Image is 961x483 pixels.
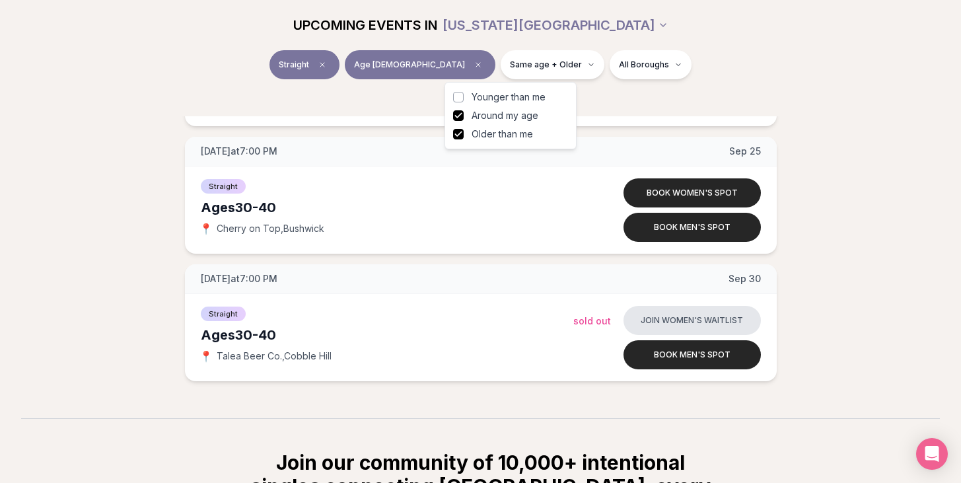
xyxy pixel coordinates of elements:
span: Around my age [472,109,538,122]
span: Age [DEMOGRAPHIC_DATA] [354,59,465,70]
button: Join women's waitlist [623,306,761,335]
div: Ages 30-40 [201,198,573,217]
span: All Boroughs [619,59,669,70]
button: Book women's spot [623,178,761,207]
button: Older than me [453,129,464,139]
button: Age [DEMOGRAPHIC_DATA]Clear age [345,50,495,79]
button: Clear all filters [442,85,519,114]
button: Book men's spot [623,213,761,242]
span: Clear age [470,57,486,73]
span: Older than me [472,128,533,141]
button: StraightClear event type filter [269,50,339,79]
span: Straight [201,179,246,194]
button: Book men's spot [623,340,761,369]
span: Cherry on Top , Bushwick [217,222,324,235]
span: [DATE] at 7:00 PM [201,272,277,285]
span: Straight [201,307,246,321]
span: Straight [279,59,309,70]
button: Same age + Older [501,50,604,79]
div: Ages 30-40 [201,326,573,344]
button: Around my age [453,110,464,121]
span: Younger than me [472,91,546,104]
button: All Boroughs [610,50,692,79]
div: Open Intercom Messenger [916,438,948,470]
span: [DATE] at 7:00 PM [201,145,277,158]
button: Younger than me [453,92,464,102]
span: 📍 [201,223,211,234]
span: 📍 [201,351,211,361]
span: Sold Out [573,315,611,326]
span: Sep 25 [729,145,761,158]
span: Sep 30 [729,272,761,285]
button: [US_STATE][GEOGRAPHIC_DATA] [443,11,668,40]
span: UPCOMING EVENTS IN [293,16,437,34]
span: Same age + Older [510,59,582,70]
span: Talea Beer Co. , Cobble Hill [217,350,332,363]
span: Clear event type filter [314,57,330,73]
